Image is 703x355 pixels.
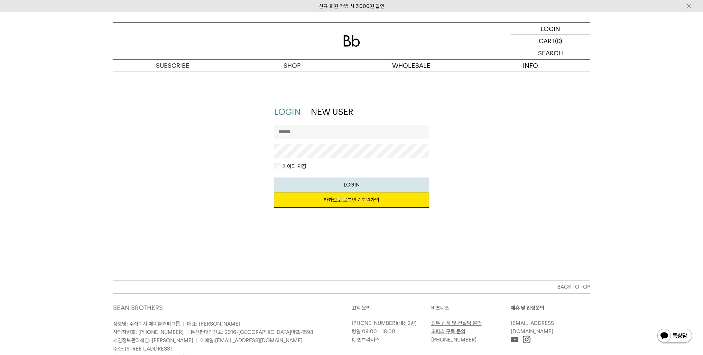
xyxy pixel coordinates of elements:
[657,328,693,345] img: 카카오톡 채널 1:1 채팅 버튼
[274,177,429,192] button: LOGIN
[186,329,188,335] span: |
[274,107,300,117] a: LOGIN
[200,337,303,344] span: 이메일:
[555,35,562,47] p: (0)
[431,320,482,326] a: 원두 납품 및 컨설팅 문의
[232,60,352,72] a: SHOP
[352,327,428,336] p: 평일 09:00 - 18:00
[431,328,465,335] a: 오피스 구독 문의
[352,337,380,343] a: K. 빈브라더스
[511,304,590,312] p: 제휴 및 입점문의
[538,47,563,59] p: SEARCH
[113,346,172,352] span: 주소: [STREET_ADDRESS]
[343,35,360,47] img: 로고
[511,320,556,335] a: [EMAIL_ADDRESS][DOMAIN_NAME]
[113,337,193,344] span: 개인정보관리책임: [PERSON_NAME]
[113,321,180,327] span: 상호명: 주식회사 에이블커피그룹
[215,337,303,344] a: [EMAIL_ADDRESS][DOMAIN_NAME]
[274,192,429,208] a: 카카오로 로그인 / 회원가입
[539,35,555,47] p: CART
[281,163,306,170] label: 아이디 저장
[191,329,313,335] span: 통신판매업신고: 2016-[GEOGRAPHIC_DATA]마포-1598
[431,337,477,343] a: [PHONE_NUMBER]
[352,319,428,327] p: (내선2번)
[187,321,240,327] span: 대표: [PERSON_NAME]
[352,304,431,312] p: 고객 문의
[113,304,163,311] a: BEAN BROTHERS
[311,107,353,117] a: NEW USER
[511,35,590,47] a: CART (0)
[471,60,590,72] p: INFO
[352,60,471,72] p: WHOLESALE
[540,23,560,35] p: LOGIN
[352,320,397,326] a: [PHONE_NUMBER]
[431,304,511,312] p: 비즈니스
[113,281,590,293] button: BACK TO TOP
[113,60,232,72] a: SUBSCRIBE
[196,337,197,344] span: |
[113,329,184,335] span: 사업자번호: [PHONE_NUMBER]
[319,3,385,9] a: 신규 회원 가입 시 3,000원 할인
[511,23,590,35] a: LOGIN
[183,321,184,327] span: |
